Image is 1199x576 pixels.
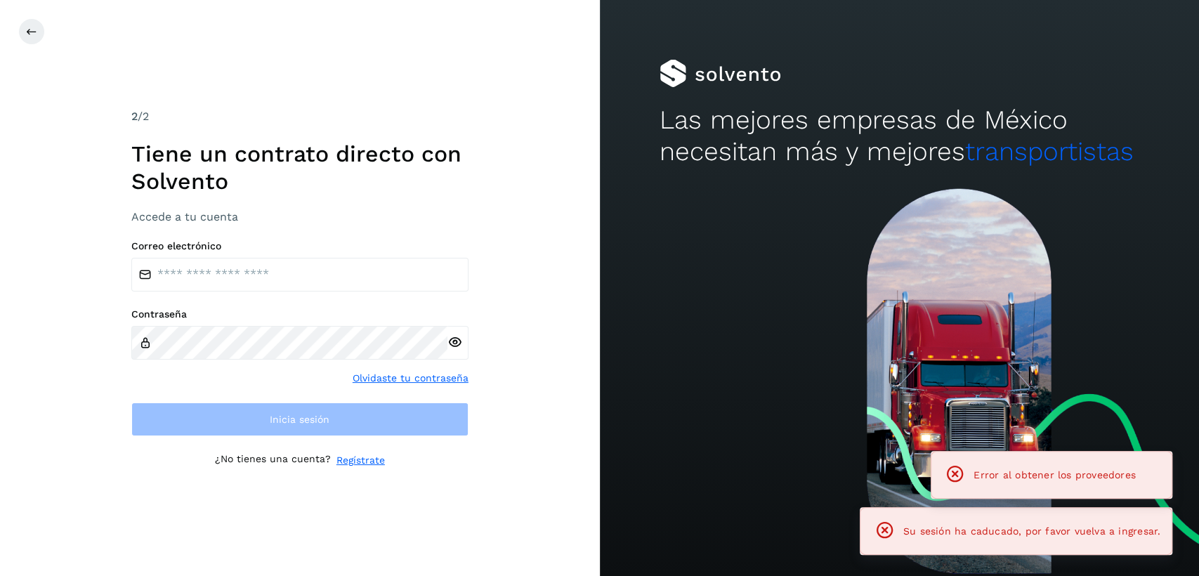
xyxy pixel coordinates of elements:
[131,108,469,125] div: /2
[353,371,469,386] a: Olvidaste tu contraseña
[131,308,469,320] label: Contraseña
[215,453,331,468] p: ¿No tienes una cuenta?
[336,453,385,468] a: Regístrate
[131,110,138,123] span: 2
[131,210,469,223] h3: Accede a tu cuenta
[131,402,469,436] button: Inicia sesión
[965,136,1134,166] span: transportistas
[270,414,329,424] span: Inicia sesión
[131,240,469,252] label: Correo electrónico
[660,105,1139,167] h2: Las mejores empresas de México necesitan más y mejores
[903,525,1160,537] span: Su sesión ha caducado, por favor vuelva a ingresar.
[131,140,469,195] h1: Tiene un contrato directo con Solvento
[974,469,1136,480] span: Error al obtener los proveedores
